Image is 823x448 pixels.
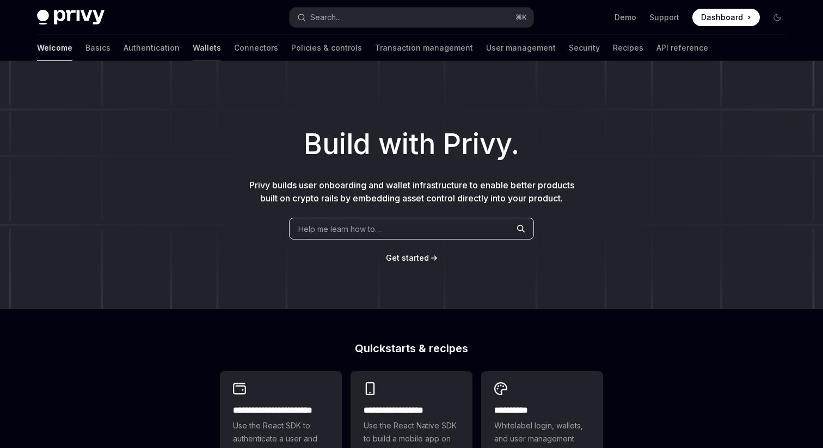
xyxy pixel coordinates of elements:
[656,35,708,61] a: API reference
[613,35,643,61] a: Recipes
[37,10,105,25] img: dark logo
[234,35,278,61] a: Connectors
[17,123,806,165] h1: Build with Privy.
[386,253,429,263] a: Get started
[85,35,110,61] a: Basics
[375,35,473,61] a: Transaction management
[193,35,221,61] a: Wallets
[249,180,574,204] span: Privy builds user onboarding and wallet infrastructure to enable better products built on crypto ...
[701,12,743,23] span: Dashboard
[310,11,341,24] div: Search...
[124,35,180,61] a: Authentication
[615,12,636,23] a: Demo
[649,12,679,23] a: Support
[486,35,556,61] a: User management
[569,35,600,61] a: Security
[291,35,362,61] a: Policies & controls
[298,223,381,235] span: Help me learn how to…
[769,9,786,26] button: Toggle dark mode
[37,35,72,61] a: Welcome
[386,253,429,262] span: Get started
[220,343,603,354] h2: Quickstarts & recipes
[290,8,533,27] button: Search...⌘K
[515,13,527,22] span: ⌘ K
[692,9,760,26] a: Dashboard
